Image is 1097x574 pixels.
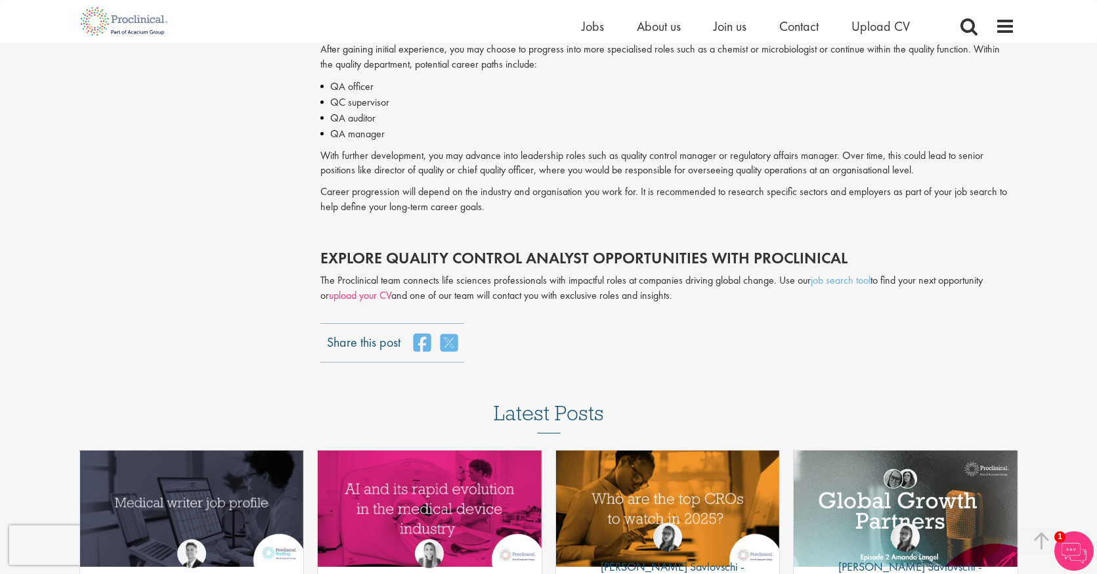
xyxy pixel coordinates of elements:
p: Career progression will depend on the industry and organisation you work for. It is recommended t... [320,185,1015,215]
a: Link to a post [794,451,1018,567]
a: upload your CV [329,288,391,302]
p: After gaining initial experience, you may choose to progress into more specialised roles such as ... [320,42,1015,72]
a: Join us [714,18,746,35]
span: 1 [1054,531,1065,542]
li: QA manager [320,126,1015,142]
a: share on twitter [441,333,458,353]
label: Share this post [327,333,400,342]
a: Link to a post [318,451,542,567]
img: George Watson [177,539,206,568]
a: share on facebook [414,333,431,353]
iframe: reCAPTCHA [9,525,177,565]
h3: Latest Posts [494,402,604,433]
p: With further development, you may advance into leadership roles such as quality control manager o... [320,148,1015,179]
img: Medical writer job profile [80,451,304,567]
img: Hannah Burke [415,539,444,568]
a: Link to a post [556,451,780,567]
p: The Proclinical team connects life sciences professionals with impactful roles at companies drivi... [320,273,1015,303]
a: About us [637,18,681,35]
img: AI and Its Impact on the Medical Device Industry | Proclinical [318,451,542,567]
li: QC supervisor [320,95,1015,110]
li: QA officer [320,79,1015,95]
li: QA auditor [320,110,1015,126]
img: Top 10 CROs 2025 | Proclinical [556,451,780,567]
a: Contact [779,18,819,35]
img: Theodora Savlovschi - Wicks [653,523,682,552]
a: Upload CV [851,18,910,35]
a: job search tool [811,273,871,287]
img: Chatbot [1054,531,1094,571]
img: Theodora Savlovschi - Wicks [891,523,920,552]
h2: Explore quality control analyst opportunities with Proclinical [320,250,1015,267]
a: Jobs [582,18,604,35]
a: Link to a post [80,451,304,567]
